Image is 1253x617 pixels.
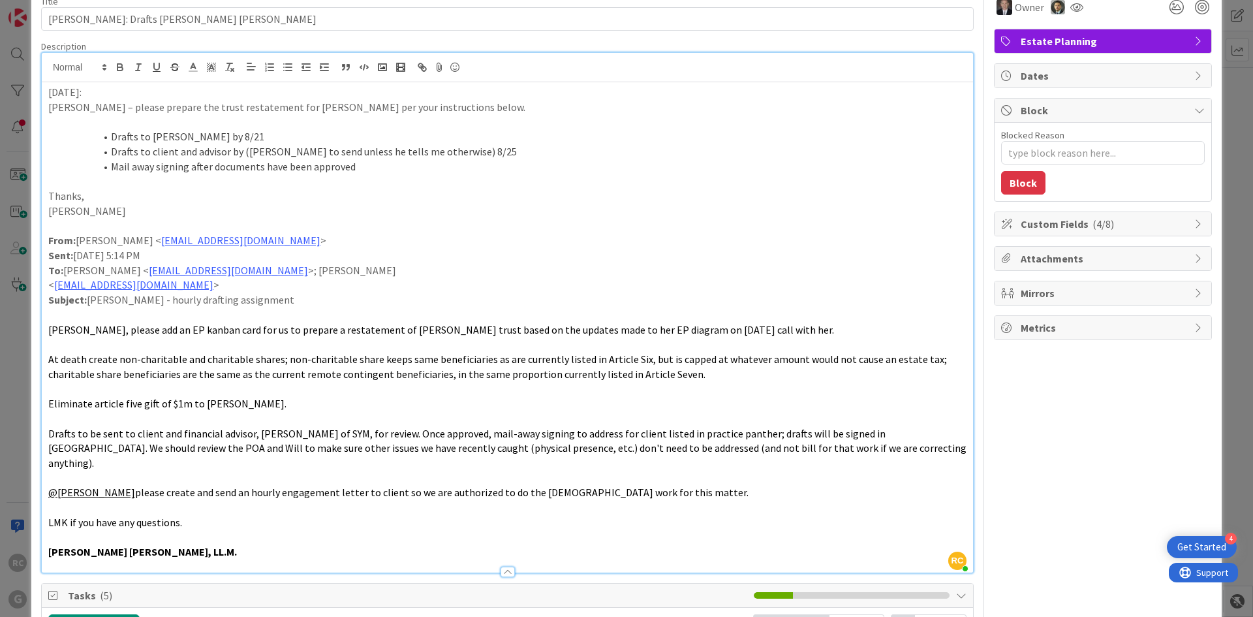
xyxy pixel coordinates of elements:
span: ( 5 ) [100,589,112,602]
p: Thanks, [48,189,967,204]
a: [EMAIL_ADDRESS][DOMAIN_NAME] [149,264,308,277]
li: Mail away signing after documents have been approved [64,159,967,174]
p: [PERSON_NAME] - hourly drafting assignment [48,293,967,308]
p: [PERSON_NAME] [48,204,967,219]
span: please create and send an hourly engagement letter to client so we are authorized to do the [DEMO... [135,486,749,499]
input: type card name here... [41,7,974,31]
span: Description [41,40,86,52]
li: Drafts to [PERSON_NAME] by 8/21 [64,129,967,144]
span: [PERSON_NAME], please add an EP kanban card for us to prepare a restatement of [PERSON_NAME] trus... [48,323,834,336]
p: [PERSON_NAME] – please prepare the trust restatement for [PERSON_NAME] per your instructions below. [48,100,967,115]
label: Blocked Reason [1001,129,1064,141]
p: [DATE] 5:14 PM [48,248,967,263]
button: Block [1001,171,1045,195]
div: 4 [1225,533,1237,545]
span: ( 4/8 ) [1092,217,1114,230]
a: [EMAIL_ADDRESS][DOMAIN_NAME] [54,278,213,291]
span: Block [1021,103,1188,118]
strong: Sent: [48,249,73,262]
span: Metrics [1021,320,1188,336]
span: LMK if you have any questions. [48,516,182,529]
span: Mirrors [1021,285,1188,301]
p: < > [48,277,967,293]
span: Attachments [1021,251,1188,266]
span: At death create non-charitable and charitable shares; non-charitable share keeps same beneficiari... [48,353,949,381]
strong: Subject: [48,293,87,306]
a: @[PERSON_NAME] [48,486,135,499]
p: [PERSON_NAME] < >; [PERSON_NAME] [48,263,967,278]
span: RC [948,552,967,570]
span: Custom Fields [1021,216,1188,232]
span: Estate Planning [1021,33,1188,49]
span: Dates [1021,68,1188,84]
a: [EMAIL_ADDRESS][DOMAIN_NAME] [161,234,320,247]
strong: From: [48,234,76,247]
div: Get Started [1177,541,1226,554]
span: Support [27,2,59,18]
p: [PERSON_NAME] < > [48,233,967,248]
span: Eliminate article five gift of $1m to [PERSON_NAME]. [48,397,286,410]
span: Drafts to be sent to client and financial advisor, [PERSON_NAME] of SYM, for review. Once approve... [48,427,968,469]
li: Drafts to client and advisor by ([PERSON_NAME] to send unless he tells me otherwise) 8/25 [64,144,967,159]
p: [DATE]: [48,85,967,100]
strong: [PERSON_NAME] [PERSON_NAME], LL.M. [48,545,237,558]
div: Open Get Started checklist, remaining modules: 4 [1167,536,1237,558]
strong: To: [48,264,63,277]
span: Tasks [68,588,747,603]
